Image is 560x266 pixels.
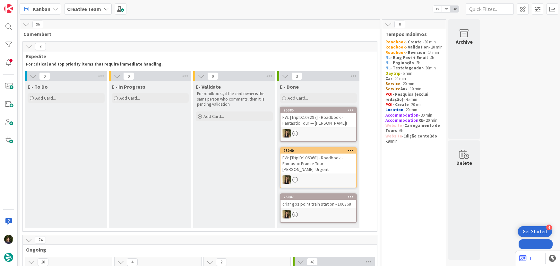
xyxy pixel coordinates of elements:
[390,60,414,66] strong: - Paginação
[35,95,56,101] span: Add Card...
[385,92,392,97] strong: POI
[523,228,547,235] div: Get Started
[119,95,140,101] span: Add Card...
[385,50,405,55] strong: Roadbook
[385,39,405,45] strong: Roadbook
[32,21,43,28] span: 96
[4,235,13,244] img: MC
[385,76,443,81] p: - 20 min
[35,43,46,50] span: 3
[280,200,356,208] div: criar gps point train station - 106368
[280,194,356,200] div: 25047
[385,60,443,66] p: - 3h
[280,84,299,90] span: E - Done
[385,55,443,60] p: - 4h
[385,102,392,107] strong: POI
[385,86,401,92] strong: Service
[127,258,138,266] span: 4
[546,225,552,230] div: 4
[385,71,401,76] strong: Daytrip
[385,92,429,102] strong: - Pesquisa (exclui redação)
[280,129,356,137] div: SP
[26,246,369,253] span: Ongoing
[112,84,145,90] span: E - In Progress
[519,254,532,262] a: 1
[28,84,48,90] span: E - To Do
[280,148,356,173] div: 25040FW: [TripID:106368] - Roadbook - Fantastic France Tour — [PERSON_NAME]! Urgent
[283,195,356,199] div: 25047
[283,148,356,153] div: 25040
[385,92,443,102] p: - 45 min
[385,123,443,134] p: - - 6h
[385,50,443,55] p: - 25 min
[280,113,356,127] div: FW: [TripID:108297] - Roadbook - Fantastic Tour — [PERSON_NAME]!
[385,44,405,50] strong: Roadbook
[282,175,291,184] img: SP
[385,118,443,123] p: - 20 min
[456,159,472,167] div: Delete
[280,148,356,154] div: 25040
[67,6,101,12] b: Creative Team
[466,3,514,15] input: Quick Filter...
[385,45,443,50] p: - 20 min
[405,44,429,50] strong: - Validation
[23,31,372,37] span: Camembert
[385,118,418,123] strong: Accommodation
[390,55,428,60] strong: - Blog Post + Email
[288,95,308,101] span: Add Card...
[196,84,221,90] span: E- Validate
[280,194,356,208] div: 25047criar gps point train station - 106368
[385,112,418,118] strong: Accommodation
[385,107,443,112] p: - 20 min
[385,123,441,133] strong: Carregamento de Tours
[4,4,13,13] img: Visit kanbanzone.com
[38,258,48,266] span: 20
[385,60,390,66] strong: NL
[418,118,424,123] strong: RB
[385,76,392,81] strong: Car
[280,107,356,127] div: 25085FW: [TripID:108297] - Roadbook - Fantastic Tour — [PERSON_NAME]!
[385,133,438,144] strong: Edição conteúdo -
[385,107,403,112] strong: Location
[282,129,291,137] img: SP
[385,113,443,118] p: - 30 min
[385,123,402,128] strong: Website
[216,258,227,266] span: 2
[385,133,402,139] strong: Website
[385,86,443,92] p: - 10 min
[291,72,302,80] span: 3
[385,134,443,144] p: - 20min
[39,72,50,80] span: 0
[35,236,46,244] span: 74
[33,5,50,13] span: Kanban
[442,6,450,12] span: 2x
[405,39,424,45] strong: - Create -
[307,258,318,266] span: 48
[280,107,356,113] div: 25085
[203,113,224,119] span: Add Card...
[385,55,390,60] strong: NL
[433,6,442,12] span: 1x
[197,91,271,107] p: For roadbooks, if the card owner is the same person who comments, then it is pending validation
[385,102,443,107] p: - 20 min
[385,81,401,86] strong: Service
[385,31,438,37] span: Tempos máximos
[207,72,218,80] span: 0
[280,154,356,173] div: FW: [TripID:106368] - Roadbook - Fantastic France Tour — [PERSON_NAME]! Urgent
[385,81,443,86] p: - 20 min
[283,108,356,112] div: 25085
[450,6,459,12] span: 3x
[4,253,13,262] img: avatar
[385,71,443,76] p: - 5 min
[385,65,390,71] strong: NL
[280,210,356,218] div: SP
[282,210,291,218] img: SP
[26,61,163,67] strong: For critical and top priority items that require immediate handling.
[518,226,552,237] div: Open Get Started checklist, remaining modules: 4
[456,38,473,46] div: Archive
[405,50,425,55] strong: - Revision
[401,86,408,92] strong: Aux
[385,66,443,71] p: - 30min
[280,175,356,184] div: SP
[392,102,409,107] strong: - Create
